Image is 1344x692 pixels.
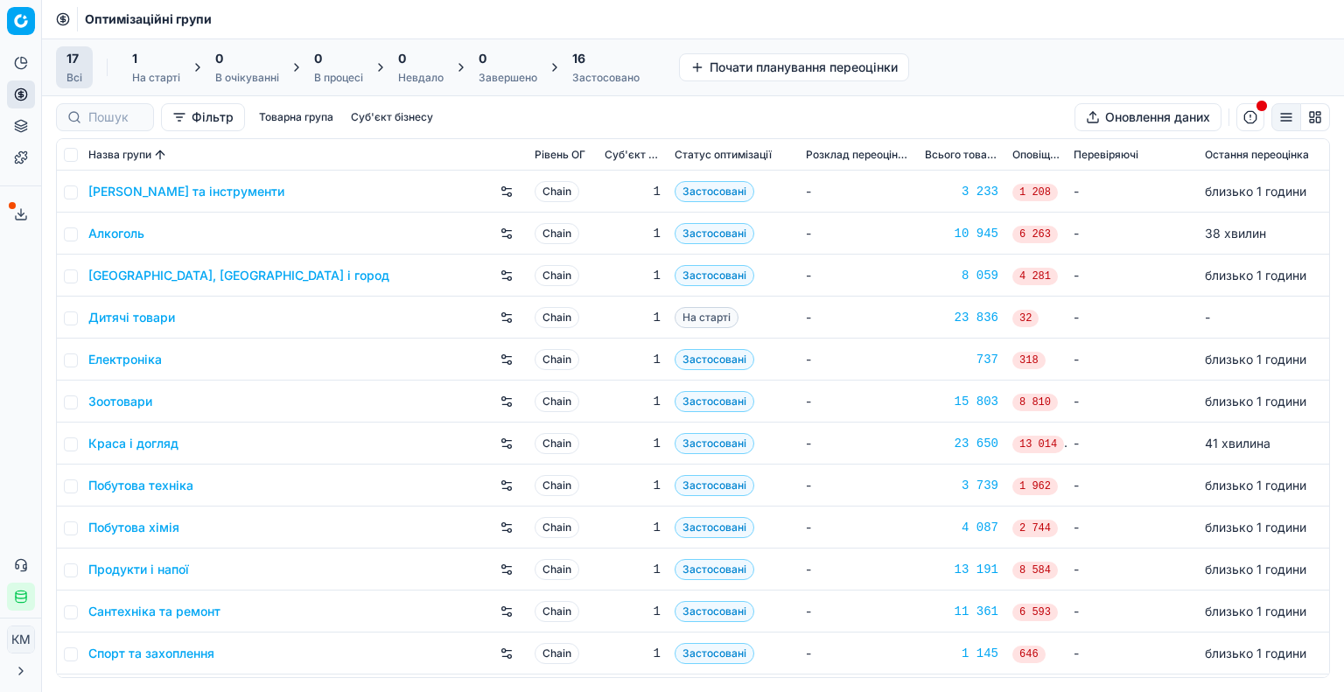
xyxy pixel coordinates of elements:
[1067,213,1198,255] td: -
[88,148,151,162] span: Назва групи
[88,351,162,368] a: Електроніка
[799,297,918,339] td: -
[925,645,998,662] a: 1 145
[535,148,585,162] span: Рівень OГ
[535,559,579,580] span: Chain
[675,475,754,496] span: Застосовані
[88,267,389,284] a: [GEOGRAPHIC_DATA], [GEOGRAPHIC_DATA] і город
[88,108,143,126] input: Пошук
[1198,297,1329,339] td: -
[479,50,486,67] span: 0
[1205,352,1306,367] span: близько 1 години
[675,307,738,328] span: На старті
[88,225,144,242] a: Алкоголь
[252,107,340,128] button: Товарна група
[1205,604,1306,619] span: близько 1 години
[1012,310,1039,327] span: 32
[1067,591,1198,633] td: -
[398,71,444,85] div: Невдало
[605,393,661,410] div: 1
[85,10,212,28] nav: breadcrumb
[675,223,754,244] span: Застосовані
[1067,507,1198,549] td: -
[535,643,579,664] span: Chain
[1012,394,1058,411] span: 8 810
[1067,297,1198,339] td: -
[799,549,918,591] td: -
[88,477,193,494] a: Побутова техніка
[161,103,245,131] button: Фільтр
[535,181,579,202] span: Chain
[535,433,579,454] span: Chain
[88,309,175,326] a: Дитячі товари
[88,393,152,410] a: Зоотовари
[1205,520,1306,535] span: близько 1 години
[605,603,661,620] div: 1
[675,181,754,202] span: Застосовані
[535,265,579,286] span: Chain
[132,71,180,85] div: На старті
[479,71,537,85] div: Завершено
[1205,562,1306,577] span: близько 1 години
[925,148,998,162] span: Всього товарів
[675,433,754,454] span: Застосовані
[66,50,79,67] span: 17
[799,507,918,549] td: -
[344,107,440,128] button: Суб'єкт бізнесу
[1012,268,1058,285] span: 4 281
[85,10,212,28] span: Оптимізаційні групи
[1012,520,1058,537] span: 2 744
[535,223,579,244] span: Chain
[1205,436,1270,451] span: 41 хвилина
[1067,339,1198,381] td: -
[675,601,754,622] span: Застосовані
[1012,478,1058,495] span: 1 962
[799,465,918,507] td: -
[1067,549,1198,591] td: -
[925,561,998,578] div: 13 191
[535,307,579,328] span: Chain
[1012,646,1046,663] span: 646
[88,435,178,452] a: Краса і догляд
[799,171,918,213] td: -
[535,517,579,538] span: Chain
[925,519,998,536] a: 4 087
[151,146,169,164] button: Sorted by Назва групи ascending
[1012,352,1046,369] span: 318
[88,561,189,578] a: Продукти і напої
[925,309,998,326] a: 23 836
[1067,633,1198,675] td: -
[88,603,220,620] a: Сантехніка та ремонт
[675,559,754,580] span: Застосовані
[88,183,284,200] a: [PERSON_NAME] та інструменти
[8,626,34,653] span: КM
[1067,465,1198,507] td: -
[679,53,909,81] button: Почати планування переоцінки
[925,183,998,200] a: 3 233
[572,50,585,67] span: 16
[605,183,661,200] div: 1
[925,603,998,620] div: 11 361
[925,225,998,242] div: 10 945
[605,225,661,242] div: 1
[925,393,998,410] div: 15 803
[605,309,661,326] div: 1
[605,148,661,162] span: Суб'єкт бізнесу
[605,561,661,578] div: 1
[535,391,579,412] span: Chain
[1012,436,1064,453] span: 13 014
[215,50,223,67] span: 0
[1205,226,1266,241] span: 38 хвилин
[799,423,918,465] td: -
[925,477,998,494] div: 3 739
[535,475,579,496] span: Chain
[675,391,754,412] span: Застосовані
[925,351,998,368] div: 737
[1067,423,1198,465] td: -
[1205,184,1306,199] span: близько 1 години
[1205,394,1306,409] span: близько 1 години
[1012,226,1058,243] span: 6 263
[605,519,661,536] div: 1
